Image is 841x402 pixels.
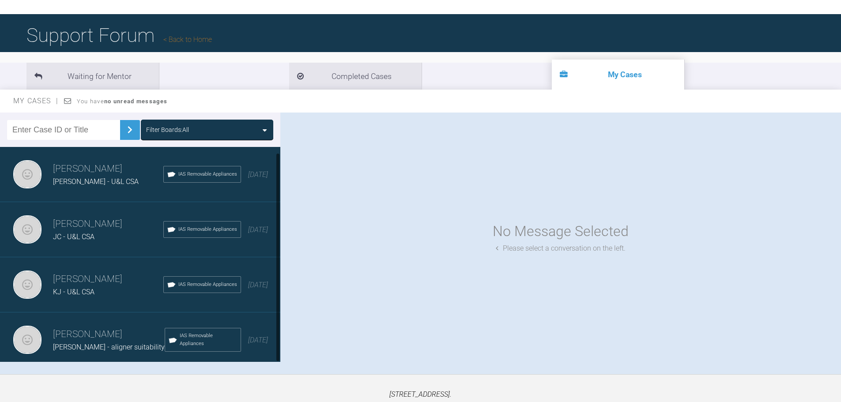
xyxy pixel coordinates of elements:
[493,220,629,243] div: No Message Selected
[13,97,59,105] span: My Cases
[248,170,268,179] span: [DATE]
[552,60,684,90] li: My Cases
[53,217,163,232] h3: [PERSON_NAME]
[248,281,268,289] span: [DATE]
[53,162,163,177] h3: [PERSON_NAME]
[104,98,167,105] strong: no unread messages
[53,288,94,296] span: KJ - U&L CSA
[13,160,41,188] img: Katrina Leslie
[123,123,137,137] img: chevronRight.28bd32b0.svg
[13,271,41,299] img: Katrina Leslie
[77,98,167,105] span: You have
[178,281,237,289] span: IAS Removable Appliances
[26,20,212,51] h1: Support Forum
[496,243,626,254] div: Please select a conversation on the left.
[146,125,189,135] div: Filter Boards: All
[248,225,268,234] span: [DATE]
[178,225,237,233] span: IAS Removable Appliances
[163,35,212,44] a: Back to Home
[53,327,165,342] h3: [PERSON_NAME]
[53,343,165,351] span: [PERSON_NAME] - aligner suitability
[180,332,237,348] span: IAS Removable Appliances
[13,215,41,244] img: Katrina Leslie
[13,326,41,354] img: Katrina Leslie
[53,177,139,186] span: [PERSON_NAME] - U&L CSA
[289,63,422,90] li: Completed Cases
[53,272,163,287] h3: [PERSON_NAME]
[7,120,120,140] input: Enter Case ID or Title
[248,336,268,344] span: [DATE]
[26,63,159,90] li: Waiting for Mentor
[53,233,94,241] span: JC - U&L CSA
[178,170,237,178] span: IAS Removable Appliances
